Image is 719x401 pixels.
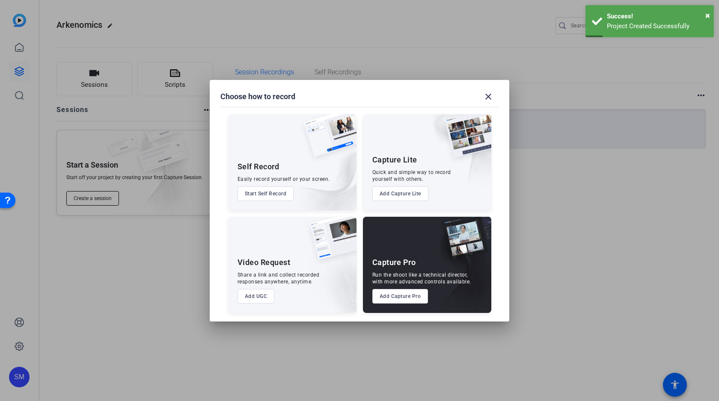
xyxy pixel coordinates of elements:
img: embarkstudio-capture-lite.png [415,114,491,200]
img: capture-pro.png [435,217,491,269]
div: Video Request [238,257,291,268]
mat-icon: close [483,91,493,102]
img: ugc-content.png [303,217,357,268]
button: Start Self Record [238,186,294,201]
div: Run the shoot like a technical director, with more advanced controls available. [372,271,471,285]
div: Project Created Successfully [607,21,707,31]
img: embarkstudio-self-record.png [282,133,357,210]
button: Add Capture Lite [372,186,428,201]
img: capture-lite.png [438,114,491,166]
span: × [705,10,710,21]
button: Add UGC [238,289,275,304]
div: Capture Pro [372,257,416,268]
img: embarkstudio-ugc-content.png [307,243,357,313]
img: self-record.png [297,114,357,165]
div: Success! [607,12,707,21]
div: Quick and simple way to record yourself with others. [372,169,451,183]
div: Share a link and collect recorded responses anywhere, anytime. [238,271,320,285]
button: Add Capture Pro [372,289,428,304]
div: Self Record [238,162,279,172]
div: Easily record yourself or your screen. [238,176,330,183]
h1: Choose how to record [220,91,295,102]
div: Capture Lite [372,155,417,165]
img: embarkstudio-capture-pro.png [428,227,491,313]
button: Close [705,9,710,22]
